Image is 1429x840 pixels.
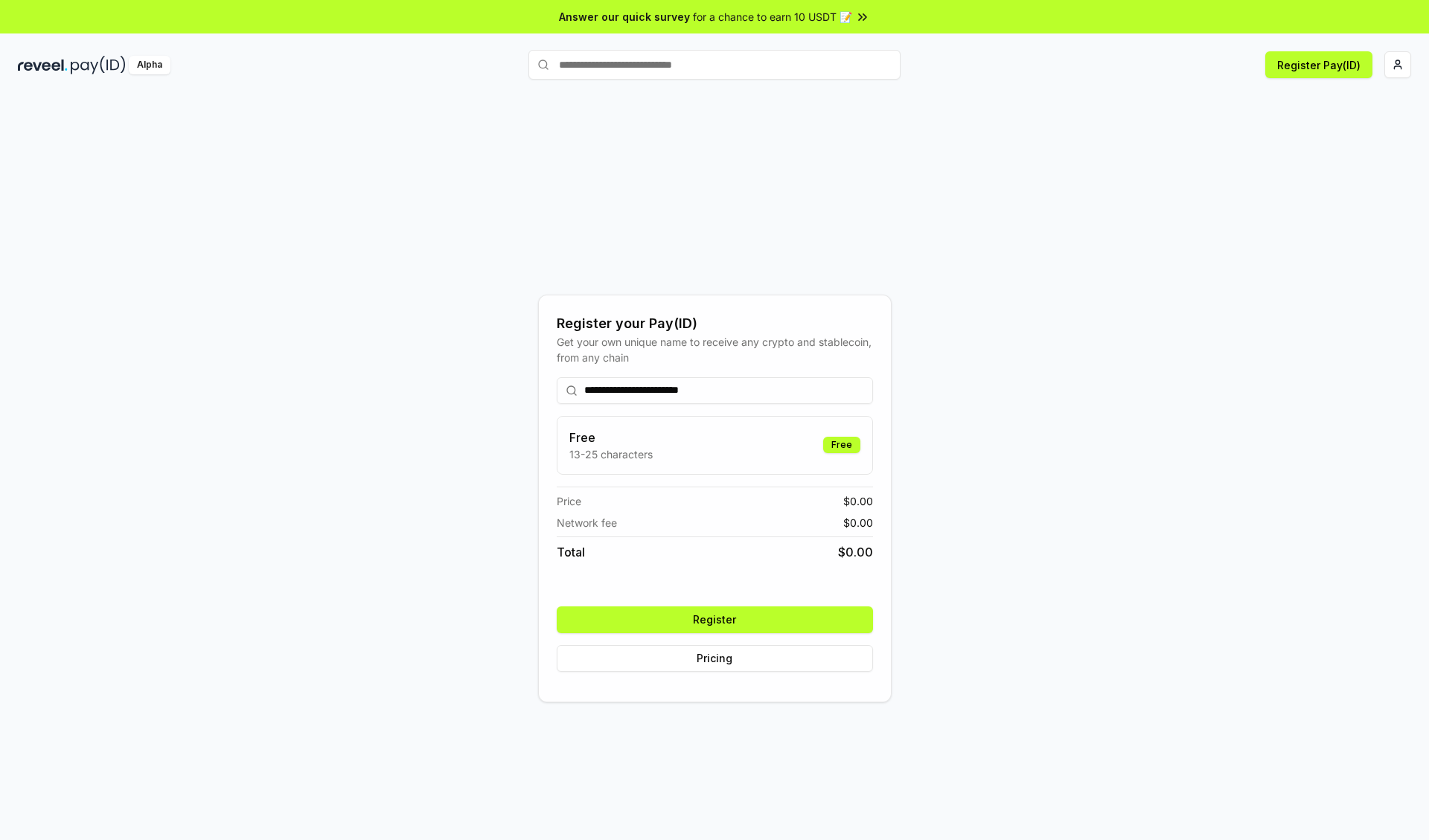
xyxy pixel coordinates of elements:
[557,606,873,633] button: Register
[129,56,170,74] div: Alpha
[569,429,653,446] h3: Free
[1265,51,1372,78] button: Register Pay(ID)
[557,515,617,530] span: Network fee
[693,9,852,25] span: for a chance to earn 10 USDT 📝
[559,9,690,25] span: Answer our quick survey
[843,515,873,530] span: $ 0.00
[838,543,873,561] span: $ 0.00
[557,543,585,561] span: Total
[569,446,653,462] p: 13-25 characters
[71,56,126,74] img: pay_id
[823,437,860,453] div: Free
[557,493,581,509] span: Price
[557,334,873,365] div: Get your own unique name to receive any crypto and stablecoin, from any chain
[18,56,68,74] img: reveel_dark
[557,313,873,334] div: Register your Pay(ID)
[557,645,873,672] button: Pricing
[843,493,873,509] span: $ 0.00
